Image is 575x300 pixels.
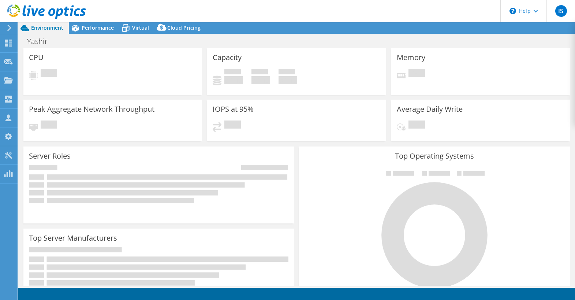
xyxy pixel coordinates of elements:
[279,69,295,76] span: Total
[132,24,149,31] span: Virtual
[397,53,425,62] h3: Memory
[279,76,297,84] h4: 0 GiB
[509,8,516,14] svg: \n
[224,69,241,76] span: Used
[167,24,201,31] span: Cloud Pricing
[29,105,154,113] h3: Peak Aggregate Network Throughput
[251,76,270,84] h4: 0 GiB
[213,105,254,113] h3: IOPS at 95%
[31,24,63,31] span: Environment
[213,53,242,62] h3: Capacity
[29,234,117,242] h3: Top Server Manufacturers
[224,76,243,84] h4: 0 GiB
[82,24,114,31] span: Performance
[408,69,425,79] span: Pending
[397,105,463,113] h3: Average Daily Write
[408,121,425,130] span: Pending
[41,69,57,79] span: Pending
[305,152,564,160] h3: Top Operating Systems
[29,53,44,62] h3: CPU
[41,121,57,130] span: Pending
[24,37,59,45] h1: Yashir
[29,152,71,160] h3: Server Roles
[224,121,241,130] span: Pending
[251,69,268,76] span: Free
[555,5,567,17] span: IS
